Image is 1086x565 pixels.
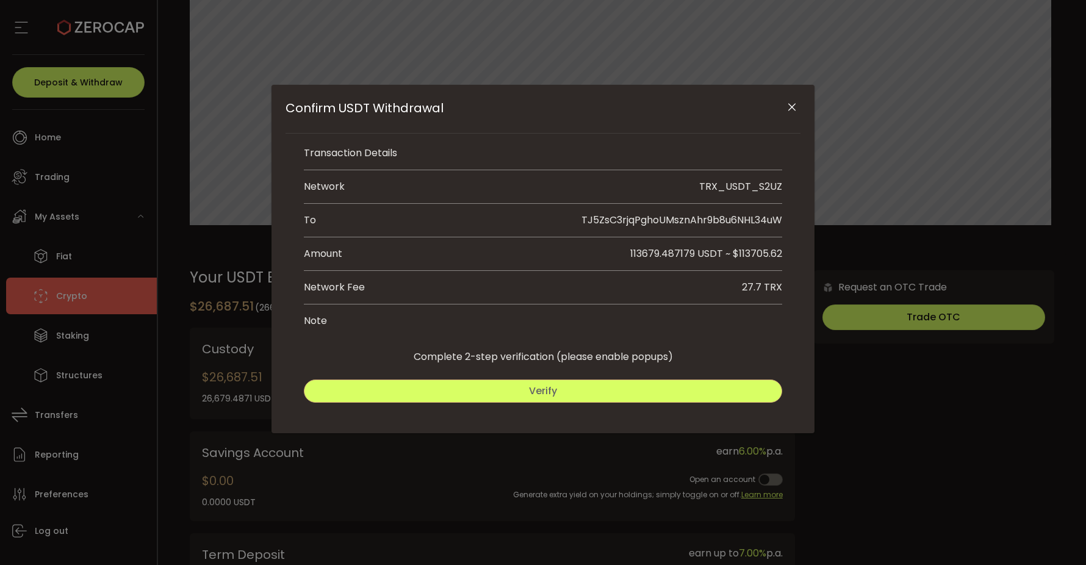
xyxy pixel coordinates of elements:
div: Network Fee [304,280,365,295]
div: To [304,213,319,228]
button: Verify [304,380,782,403]
div: 27.7 TRX [742,280,782,295]
button: Close [781,97,802,118]
span: TJ5ZsC3rjqPghoUMsznAhr9b8u6NHL34uW [581,213,782,227]
span: 113679.487179 USDT ~ $113705.62 [630,247,782,261]
div: TRX_USDT_S2UZ [699,179,782,194]
div: Network [304,179,345,194]
div: Note [304,314,327,328]
span: Confirm USDT Withdrawal [286,99,444,117]
div: Confirm USDT Withdrawal [271,85,814,433]
li: Transaction Details [304,137,782,170]
span: Verify [529,384,557,398]
div: Amount [304,247,543,261]
div: Complete 2-step verification (please enable popups) [286,337,800,364]
iframe: Chat Widget [1025,506,1086,565]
